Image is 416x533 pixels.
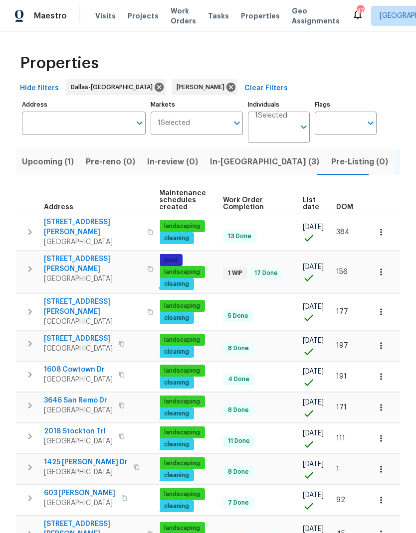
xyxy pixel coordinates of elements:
[44,365,113,375] span: 1608 Cowtown Dr
[224,269,246,277] span: 1 WIP
[248,102,310,108] label: Individuals
[223,197,286,211] span: Work Order Completion
[303,264,324,270] span: [DATE]
[297,120,311,134] button: Open
[303,224,324,231] span: [DATE]
[151,102,243,108] label: Markets
[160,234,193,243] span: cleaning
[336,404,347,411] span: 171
[224,499,253,507] span: 7 Done
[160,379,193,387] span: cleaning
[66,79,166,95] div: Dallas-[GEOGRAPHIC_DATA]
[44,237,141,247] span: [GEOGRAPHIC_DATA]
[364,116,378,130] button: Open
[20,58,99,68] span: Properties
[44,375,113,385] span: [GEOGRAPHIC_DATA]
[34,11,67,21] span: Maestro
[171,6,196,26] span: Work Orders
[224,437,254,445] span: 11 Done
[208,12,229,19] span: Tasks
[44,254,141,274] span: [STREET_ADDRESS][PERSON_NAME]
[244,82,288,95] span: Clear Filters
[303,526,324,533] span: [DATE]
[336,373,347,380] span: 191
[250,269,282,277] span: 17 Done
[160,222,204,231] span: landscaping
[160,314,193,322] span: cleaning
[158,119,190,128] span: 1 Selected
[160,428,204,437] span: landscaping
[16,79,63,98] button: Hide filters
[20,82,59,95] span: Hide filters
[44,436,113,446] span: [GEOGRAPHIC_DATA]
[44,217,141,237] span: [STREET_ADDRESS][PERSON_NAME]
[315,102,377,108] label: Flags
[133,116,147,130] button: Open
[303,461,324,468] span: [DATE]
[292,6,340,26] span: Geo Assignments
[160,502,193,511] span: cleaning
[303,303,324,310] span: [DATE]
[95,11,116,21] span: Visits
[224,312,252,320] span: 5 Done
[22,102,146,108] label: Address
[147,155,198,169] span: In-review (0)
[177,82,228,92] span: [PERSON_NAME]
[224,232,255,241] span: 13 Done
[44,344,113,354] span: [GEOGRAPHIC_DATA]
[160,336,204,344] span: landscaping
[160,398,204,406] span: landscaping
[331,155,388,169] span: Pre-Listing (0)
[44,457,128,467] span: 1425 [PERSON_NAME] Dr
[71,82,157,92] span: Dallas-[GEOGRAPHIC_DATA]
[160,348,193,356] span: cleaning
[44,498,115,508] span: [GEOGRAPHIC_DATA]
[303,430,324,437] span: [DATE]
[44,488,115,498] span: 603 [PERSON_NAME]
[336,342,348,349] span: 197
[303,368,324,375] span: [DATE]
[240,79,292,98] button: Clear Filters
[336,204,353,211] span: DOM
[44,297,141,317] span: [STREET_ADDRESS][PERSON_NAME]
[230,116,244,130] button: Open
[44,396,113,405] span: 3646 San Remo Dr
[160,268,204,276] span: landscaping
[336,435,345,442] span: 111
[241,11,280,21] span: Properties
[224,468,253,476] span: 8 Done
[255,112,287,120] span: 1 Selected
[44,467,128,477] span: [GEOGRAPHIC_DATA]
[336,268,348,275] span: 156
[336,497,345,504] span: 92
[160,471,193,480] span: cleaning
[160,440,193,449] span: cleaning
[44,405,113,415] span: [GEOGRAPHIC_DATA]
[303,399,324,406] span: [DATE]
[22,155,74,169] span: Upcoming (1)
[336,466,339,473] span: 1
[160,490,204,499] span: landscaping
[44,204,73,211] span: Address
[357,6,364,16] div: 47
[224,375,253,384] span: 4 Done
[159,190,206,211] span: Maintenance schedules created
[303,337,324,344] span: [DATE]
[44,334,113,344] span: [STREET_ADDRESS]
[224,344,253,353] span: 8 Done
[336,229,350,236] span: 384
[336,308,348,315] span: 177
[44,317,141,327] span: [GEOGRAPHIC_DATA]
[128,11,159,21] span: Projects
[160,280,193,288] span: cleaning
[160,524,204,533] span: landscaping
[224,406,253,414] span: 8 Done
[210,155,319,169] span: In-[GEOGRAPHIC_DATA] (3)
[303,492,324,499] span: [DATE]
[172,79,237,95] div: [PERSON_NAME]
[44,274,141,284] span: [GEOGRAPHIC_DATA]
[86,155,135,169] span: Pre-reno (0)
[160,302,204,310] span: landscaping
[160,459,204,468] span: landscaping
[160,367,204,375] span: landscaping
